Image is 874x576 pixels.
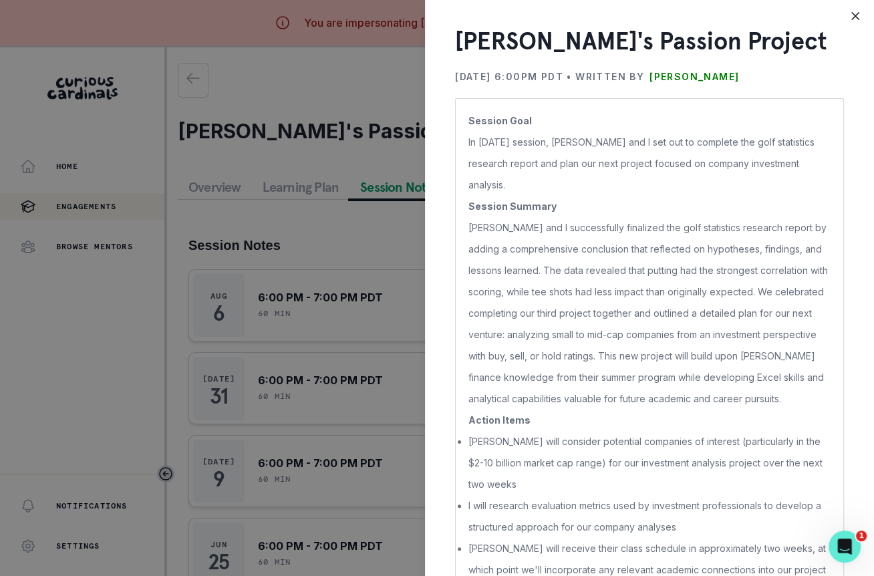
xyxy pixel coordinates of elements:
p: In [DATE] session, [PERSON_NAME] and I set out to complete the golf statistics research report an... [468,132,831,196]
p: I will research evaluation metrics used by investment professionals to develop a structured appro... [468,495,831,538]
p: [DATE] 6:00PM PDT • Written by [455,66,644,88]
p: [PERSON_NAME] and I successfully finalized the golf statistics research report by adding a compre... [468,217,831,410]
p: [PERSON_NAME] will consider potential companies of interest (particularly in the $2-10 billion ma... [468,431,831,495]
span: 1 [856,531,867,541]
h3: [PERSON_NAME]'s Passion Project [455,27,844,55]
strong: Action Items [468,414,531,426]
strong: Session Goal [468,115,532,126]
iframe: Intercom live chat [829,531,861,563]
button: Close [845,5,866,27]
strong: Session Summary [468,200,557,212]
p: [PERSON_NAME] [649,66,739,88]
